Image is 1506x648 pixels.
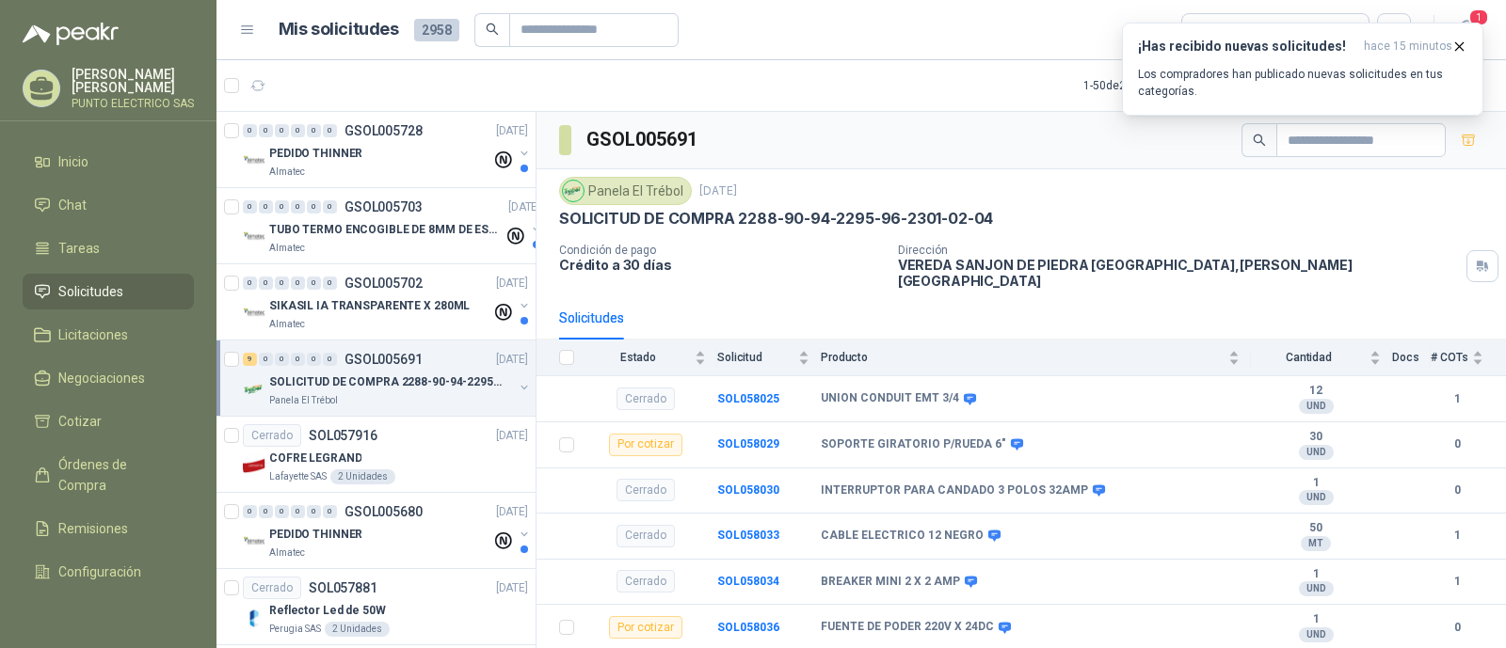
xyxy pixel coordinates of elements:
b: 1 [1251,476,1381,491]
b: 1 [1431,527,1483,545]
span: Tareas [58,238,100,259]
p: Condición de pago [559,244,883,257]
div: 0 [259,200,273,213]
p: SIKASIL IA TRANSPARENTE X 280ML [269,297,470,315]
div: 0 [275,124,289,137]
div: 0 [275,277,289,290]
a: Solicitudes [23,274,194,309]
p: PEDIDO THINNER [269,526,362,544]
p: Panela El Trébol [269,393,338,408]
div: 2 Unidades [330,469,395,484]
p: GSOL005702 [344,277,423,290]
th: Solicitud [717,340,821,376]
div: 0 [259,353,273,366]
span: # COTs [1431,351,1468,364]
p: Almatec [269,165,305,180]
p: PEDIDO THINNER [269,145,362,163]
h3: ¡Has recibido nuevas solicitudes! [1138,39,1356,55]
span: 1 [1468,8,1489,26]
a: 0 0 0 0 0 0 GSOL005702[DATE] Company LogoSIKASIL IA TRANSPARENTE X 280MLAlmatec [243,272,532,332]
b: 0 [1431,482,1483,499]
a: 0 0 0 0 0 0 GSOL005703[DATE] Company LogoTUBO TERMO ENCOGIBLE DE 8MM DE ESPESOR X 5CMSAlmatec [243,196,544,256]
div: 0 [259,124,273,137]
div: 0 [323,353,337,366]
div: 9 [243,353,257,366]
a: Negociaciones [23,360,194,396]
a: 0 0 0 0 0 0 GSOL005680[DATE] Company LogoPEDIDO THINNERAlmatec [243,500,532,561]
th: # COTs [1431,340,1506,376]
p: GSOL005680 [344,505,423,518]
div: UND [1299,490,1334,505]
th: Cantidad [1251,340,1392,376]
p: [PERSON_NAME] [PERSON_NAME] [72,68,194,94]
h1: Mis solicitudes [279,16,399,43]
b: UNION CONDUIT EMT 3/4 [821,391,959,406]
p: Crédito a 30 días [559,257,883,273]
a: CerradoSOL057916[DATE] Company LogoCOFRE LEGRANDLafayette SAS2 Unidades [216,417,536,493]
div: UND [1299,581,1334,596]
div: Cerrado [617,387,675,410]
b: 1 [1431,573,1483,591]
span: Licitaciones [58,324,128,345]
b: 1 [1251,612,1381,627]
p: [DATE] [496,503,528,521]
p: [DATE] [496,351,528,369]
span: Estado [585,351,691,364]
div: 0 [243,200,257,213]
p: Almatec [269,317,305,332]
th: Producto [821,340,1251,376]
div: Panela El Trébol [559,177,692,205]
img: Company Logo [243,226,265,248]
a: Chat [23,187,194,223]
img: Company Logo [243,607,265,629]
p: TUBO TERMO ENCOGIBLE DE 8MM DE ESPESOR X 5CMS [269,221,504,239]
span: Solicitud [717,351,794,364]
div: 0 [323,200,337,213]
p: SOLICITUD DE COMPRA 2288-90-94-2295-96-2301-02-04 [269,373,504,391]
a: Licitaciones [23,317,194,353]
div: 2 Unidades [325,622,390,637]
a: SOL058033 [717,529,779,542]
span: Chat [58,195,87,215]
div: Cerrado [243,424,301,447]
b: 1 [1431,390,1483,408]
div: 0 [275,505,289,518]
span: Producto [821,351,1225,364]
p: COFRE LEGRAND [269,450,361,467]
div: Cerrado [617,525,675,547]
a: 0 0 0 0 0 0 GSOL005728[DATE] Company LogoPEDIDO THINNERAlmatec [243,119,532,180]
img: Company Logo [243,454,265,477]
span: Negociaciones [58,368,145,388]
a: Cotizar [23,403,194,439]
a: CerradoSOL057881[DATE] Company LogoReflector Led de 50WPerugia SAS2 Unidades [216,569,536,645]
a: SOL058030 [717,483,779,497]
p: GSOL005703 [344,200,423,213]
a: SOL058025 [717,392,779,405]
div: UND [1299,399,1334,414]
span: Órdenes de Compra [58,454,176,496]
img: Logo peakr [23,23,119,45]
div: 0 [291,505,305,518]
div: Por cotizar [609,616,682,639]
img: Company Logo [563,181,584,201]
img: Company Logo [243,530,265,553]
div: 0 [307,124,321,137]
a: SOL058029 [717,437,779,450]
a: Configuración [23,554,194,590]
div: Cerrado [617,479,675,501]
span: 2958 [414,19,459,41]
p: [DATE] [699,182,737,200]
a: Inicio [23,144,194,180]
b: SOL058036 [717,621,779,634]
p: [DATE] [496,122,528,140]
a: 9 0 0 0 0 0 GSOL005691[DATE] Company LogoSOLICITUD DE COMPRA 2288-90-94-2295-96-2301-02-04Panela ... [243,348,532,408]
div: 0 [275,353,289,366]
p: GSOL005691 [344,353,423,366]
b: 0 [1431,435,1483,453]
p: Lafayette SAS [269,469,327,484]
div: Cerrado [617,570,675,593]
